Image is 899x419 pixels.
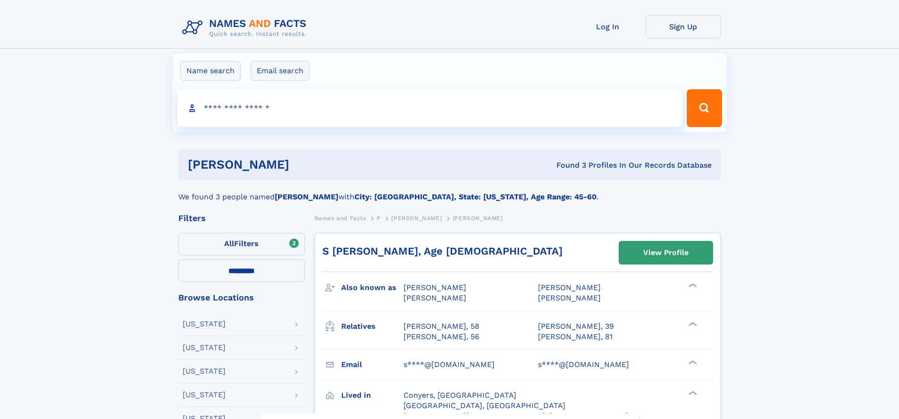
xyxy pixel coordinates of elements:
[423,160,712,171] div: Found 3 Profiles In Our Records Database
[453,215,503,222] span: [PERSON_NAME]
[403,391,516,400] span: Conyers, [GEOGRAPHIC_DATA]
[686,321,697,327] div: ❯
[354,192,597,201] b: City: [GEOGRAPHIC_DATA], State: [US_STATE], Age Range: 45-60
[224,239,234,248] span: All
[686,390,697,396] div: ❯
[322,245,563,257] a: S [PERSON_NAME], Age [DEMOGRAPHIC_DATA]
[180,61,241,81] label: Name search
[619,241,713,264] a: View Profile
[403,321,479,332] a: [PERSON_NAME], 58
[391,212,442,224] a: [PERSON_NAME]
[686,359,697,365] div: ❯
[687,89,722,127] button: Search Button
[377,215,381,222] span: P
[538,293,601,302] span: [PERSON_NAME]
[570,15,646,38] a: Log In
[178,180,721,203] div: We found 3 people named with .
[403,293,466,302] span: [PERSON_NAME]
[377,212,381,224] a: P
[341,318,403,334] h3: Relatives
[646,15,721,38] a: Sign Up
[178,214,305,222] div: Filters
[538,321,614,332] a: [PERSON_NAME], 39
[275,192,338,201] b: [PERSON_NAME]
[178,233,305,256] label: Filters
[538,332,613,342] a: [PERSON_NAME], 81
[183,320,226,328] div: [US_STATE]
[391,215,442,222] span: [PERSON_NAME]
[178,15,314,41] img: Logo Names and Facts
[183,368,226,375] div: [US_STATE]
[538,283,601,292] span: [PERSON_NAME]
[403,401,565,410] span: [GEOGRAPHIC_DATA], [GEOGRAPHIC_DATA]
[341,387,403,403] h3: Lived in
[686,282,697,289] div: ❯
[183,391,226,399] div: [US_STATE]
[643,242,689,264] div: View Profile
[251,61,310,81] label: Email search
[183,344,226,351] div: [US_STATE]
[177,89,683,127] input: search input
[188,159,423,171] h1: [PERSON_NAME]
[403,283,466,292] span: [PERSON_NAME]
[403,332,479,342] a: [PERSON_NAME], 56
[341,357,403,373] h3: Email
[178,293,305,302] div: Browse Locations
[341,280,403,296] h3: Also known as
[314,212,366,224] a: Names and Facts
